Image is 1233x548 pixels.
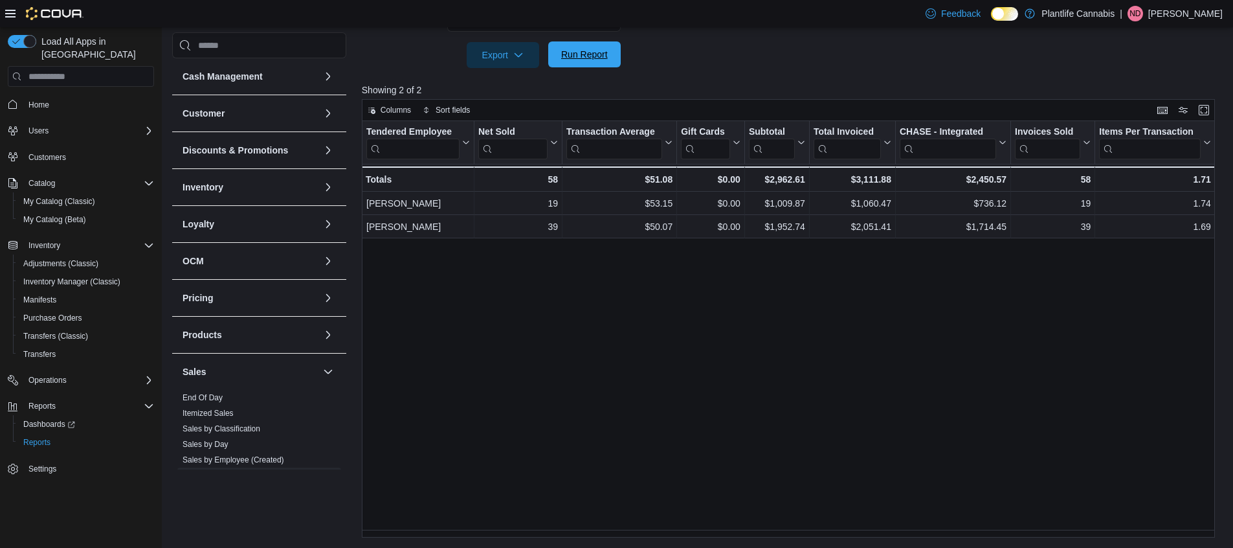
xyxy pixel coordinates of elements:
[566,126,662,159] div: Transaction Average
[566,172,672,187] div: $51.08
[814,126,881,139] div: Total Invoiced
[1015,219,1091,234] div: 39
[366,196,470,211] div: [PERSON_NAME]
[1015,196,1091,211] div: 19
[183,218,214,231] h3: Loyalty
[18,274,126,290] a: Inventory Manager (Classic)
[3,148,159,166] button: Customers
[18,435,154,450] span: Reports
[749,219,805,234] div: $1,952.74
[900,126,1006,159] button: CHASE - Integrated
[13,273,159,291] button: Inventory Manager (Classic)
[18,417,154,432] span: Dashboards
[3,95,159,113] button: Home
[381,105,411,115] span: Columns
[183,393,223,403] span: End Of Day
[362,102,416,118] button: Columns
[13,291,159,309] button: Manifests
[681,196,740,211] div: $0.00
[23,398,61,414] button: Reports
[320,106,336,121] button: Customer
[28,401,56,411] span: Reports
[941,7,981,20] span: Feedback
[920,1,986,27] a: Feedback
[23,372,154,388] span: Operations
[681,126,740,159] button: Gift Cards
[183,328,318,341] button: Products
[320,143,336,158] button: Discounts & Promotions
[1148,6,1223,21] p: [PERSON_NAME]
[13,255,159,273] button: Adjustments (Classic)
[23,238,65,253] button: Inventory
[36,35,154,61] span: Load All Apps in [GEOGRAPHIC_DATA]
[183,393,223,402] a: End Of Day
[183,408,234,418] span: Itemized Sales
[23,372,72,388] button: Operations
[183,144,318,157] button: Discounts & Promotions
[1196,102,1212,118] button: Enter fullscreen
[467,42,539,68] button: Export
[681,126,730,139] div: Gift Cards
[183,218,318,231] button: Loyalty
[366,126,470,159] button: Tendered Employee
[3,371,159,389] button: Operations
[23,295,56,305] span: Manifests
[749,126,805,159] button: Subtotal
[28,100,49,110] span: Home
[478,126,548,159] div: Net Sold
[183,70,318,83] button: Cash Management
[13,327,159,345] button: Transfers (Classic)
[320,69,336,84] button: Cash Management
[900,172,1006,187] div: $2,450.57
[814,126,881,159] div: Total Invoiced
[183,291,213,304] h3: Pricing
[23,398,154,414] span: Reports
[28,375,67,385] span: Operations
[23,437,50,448] span: Reports
[183,365,206,378] h3: Sales
[183,181,223,194] h3: Inventory
[13,415,159,433] a: Dashboards
[183,365,318,378] button: Sales
[13,345,159,363] button: Transfers
[900,126,996,159] div: CHASE - Integrated
[183,144,288,157] h3: Discounts & Promotions
[362,84,1224,97] p: Showing 2 of 2
[183,291,318,304] button: Pricing
[8,89,154,512] nav: Complex example
[1015,126,1080,159] div: Invoices Sold
[13,192,159,211] button: My Catalog (Classic)
[320,364,336,380] button: Sales
[18,292,61,308] a: Manifests
[23,96,154,112] span: Home
[478,126,548,139] div: Net Sold
[18,256,104,271] a: Adjustments (Classic)
[26,7,83,20] img: Cova
[23,331,88,341] span: Transfers (Classic)
[1041,6,1115,21] p: Plantlife Cannabis
[18,417,80,432] a: Dashboards
[991,7,1018,21] input: Dark Mode
[23,97,54,113] a: Home
[18,212,91,227] a: My Catalog (Beta)
[478,172,558,187] div: 58
[478,126,558,159] button: Net Sold
[3,122,159,140] button: Users
[13,433,159,451] button: Reports
[183,455,284,465] span: Sales by Employee (Created)
[183,181,318,194] button: Inventory
[23,123,54,139] button: Users
[18,194,100,209] a: My Catalog (Classic)
[18,310,87,326] a: Purchase Orders
[478,196,558,211] div: 19
[566,219,672,234] div: $50.07
[18,292,154,308] span: Manifests
[23,349,56,360] span: Transfers
[320,216,336,232] button: Loyalty
[417,102,475,118] button: Sort fields
[1099,172,1211,187] div: 1.71
[18,347,154,362] span: Transfers
[561,48,608,61] span: Run Report
[28,152,66,163] span: Customers
[28,126,49,136] span: Users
